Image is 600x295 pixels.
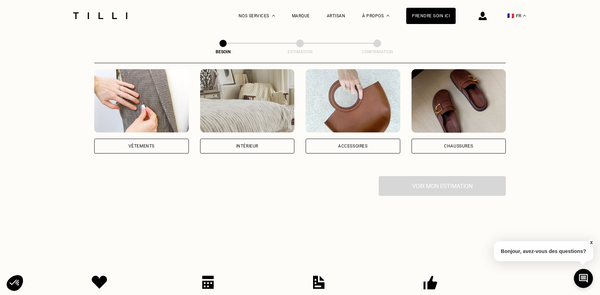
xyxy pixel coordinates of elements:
[338,144,368,148] div: Accessoires
[202,276,214,289] img: Icon
[406,8,456,24] a: Prendre soin ici
[272,15,275,17] img: Menu déroulant
[92,276,107,289] img: Icon
[265,49,335,54] div: Estimation
[588,239,595,247] button: X
[236,144,258,148] div: Intérieur
[412,69,506,133] img: Chaussures
[128,144,155,148] div: Vêtements
[444,144,473,148] div: Chaussures
[494,241,593,261] p: Bonjour, avez-vous des questions?
[386,15,389,17] img: Menu déroulant à propos
[327,13,346,18] a: Artisan
[507,12,514,19] span: 🇫🇷
[188,49,258,54] div: Besoin
[94,69,189,133] img: Vêtements
[479,12,487,20] img: icône connexion
[342,49,413,54] div: Confirmation
[523,15,526,17] img: menu déroulant
[292,13,310,18] a: Marque
[200,69,295,133] img: Intérieur
[71,12,130,19] img: Logo du service de couturière Tilli
[424,276,437,290] img: Icon
[313,276,325,289] img: Icon
[306,69,400,133] img: Accessoires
